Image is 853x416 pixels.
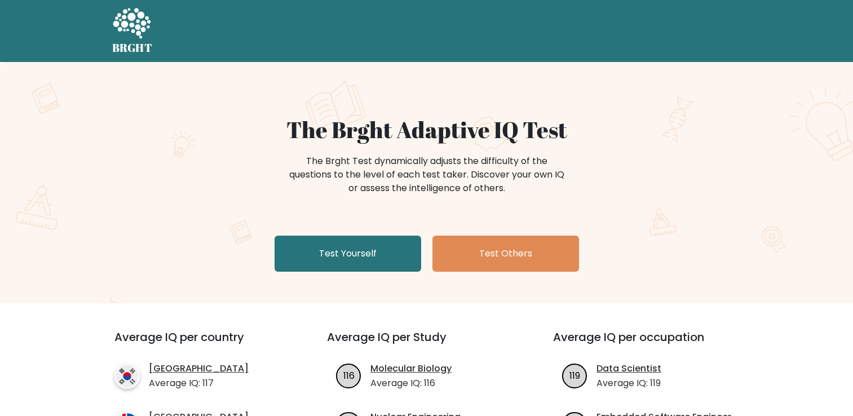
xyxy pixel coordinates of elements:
a: [GEOGRAPHIC_DATA] [149,362,249,375]
h5: BRGHT [112,41,153,55]
img: country [114,364,140,389]
a: Test Others [432,236,579,272]
p: Average IQ: 117 [149,377,249,390]
text: 116 [343,369,355,382]
a: BRGHT [112,5,153,57]
text: 119 [569,369,580,382]
a: Test Yourself [275,236,421,272]
h3: Average IQ per Study [327,330,526,357]
p: Average IQ: 116 [370,377,452,390]
h3: Average IQ per occupation [553,330,752,357]
a: Molecular Biology [370,362,452,375]
h3: Average IQ per country [114,330,286,357]
div: The Brght Test dynamically adjusts the difficulty of the questions to the level of each test take... [286,154,568,195]
h1: The Brght Adaptive IQ Test [152,116,702,143]
a: Data Scientist [596,362,661,375]
p: Average IQ: 119 [596,377,661,390]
